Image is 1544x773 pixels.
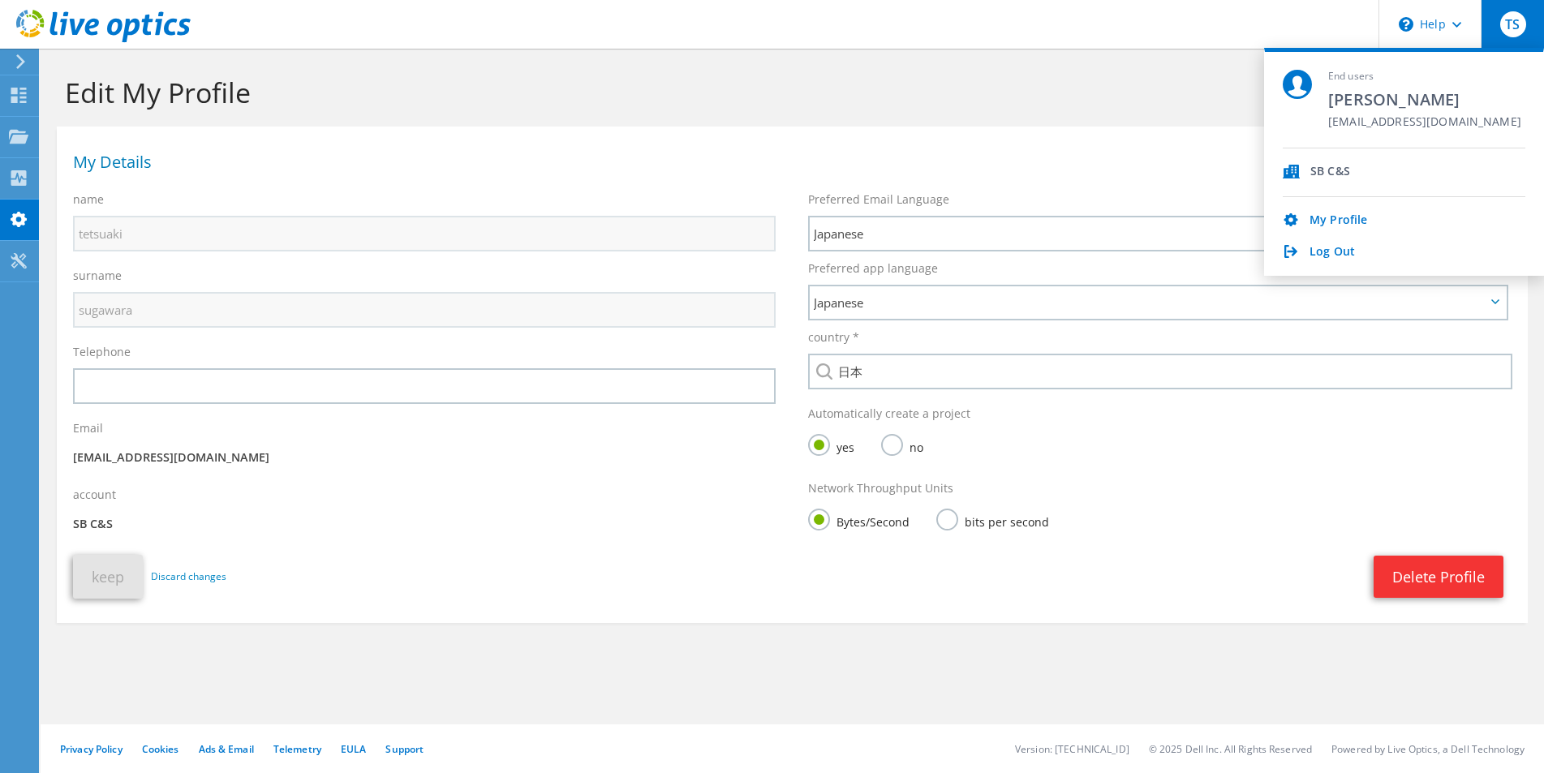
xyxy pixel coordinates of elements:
font: SB C&S [1310,163,1350,178]
li: Version: [TECHNICAL_ID] [1015,742,1129,756]
font: End users [1328,69,1374,83]
button: keep [73,555,143,599]
font: Automatically create a project [808,406,970,421]
font: Japanese [814,225,863,242]
font: name [73,191,104,207]
font: surname [73,268,122,283]
font: [EMAIL_ADDRESS][DOMAIN_NAME] [73,449,269,465]
font: Preferred app language [808,260,938,276]
a: My Profile [1310,213,1367,229]
font: [PERSON_NAME] [1328,88,1460,110]
font: Edit My Profile [65,74,251,111]
font: account [73,487,116,502]
font: Email [73,420,103,436]
li: © 2025 Dell Inc. All Rights Reserved [1149,742,1312,756]
font: Japanese [814,294,863,311]
font: yes [837,440,854,455]
a: Privacy Policy [60,742,123,756]
a: Discard changes [151,568,226,586]
svg: \n [1399,17,1413,32]
a: Log Out [1310,245,1355,260]
font: Discard changes [151,569,226,583]
font: no [910,440,923,455]
font: Network Throughput Units [808,480,953,496]
span: [EMAIL_ADDRESS][DOMAIN_NAME] [1328,115,1521,131]
li: Powered by Live Optics, a Dell Technology [1331,742,1525,756]
font: bits per second [965,514,1049,530]
a: Ads & Email [199,742,254,756]
font: keep [92,567,124,586]
a: Cookies [142,742,179,756]
a: EULA [341,742,366,756]
font: Preferred Email Language [808,191,949,207]
font: SB C&S [73,516,113,531]
font: Telephone [73,344,131,359]
span: TS [1500,11,1526,37]
a: Support [385,742,424,756]
a: Telemetry [273,742,321,756]
h1: My Details [73,154,1503,170]
font: country * [808,329,859,345]
a: Delete Profile [1374,556,1503,598]
font: Bytes/Second [837,514,910,530]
